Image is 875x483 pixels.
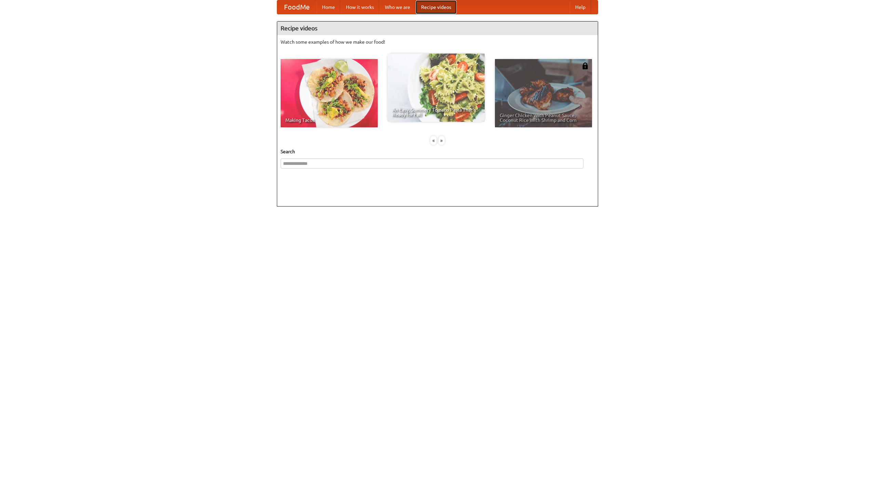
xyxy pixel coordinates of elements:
span: Making Tacos [285,118,373,123]
p: Watch some examples of how we make our food! [281,39,594,45]
img: 483408.png [582,62,589,69]
a: How it works [340,0,379,14]
a: An Easy, Summery Tomato Pasta That's Ready for Fall [388,54,485,122]
a: Who we are [379,0,416,14]
h5: Search [281,148,594,155]
span: An Easy, Summery Tomato Pasta That's Ready for Fall [392,108,480,117]
a: Help [570,0,591,14]
a: Making Tacos [281,59,378,127]
div: « [430,136,436,145]
a: FoodMe [277,0,317,14]
a: Home [317,0,340,14]
h4: Recipe videos [277,22,598,35]
div: » [439,136,445,145]
a: Recipe videos [416,0,457,14]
